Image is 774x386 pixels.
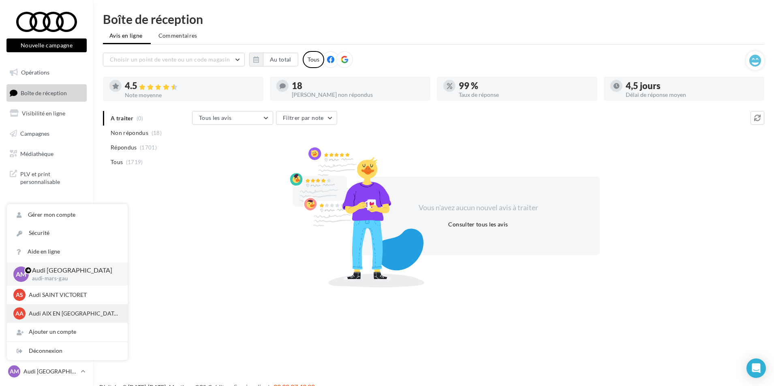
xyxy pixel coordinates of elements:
div: Note moyenne [125,92,257,98]
span: Médiathèque [20,150,53,157]
div: 4,5 jours [626,81,758,90]
div: Délai de réponse moyen [626,92,758,98]
div: Open Intercom Messenger [746,358,766,378]
span: (18) [152,130,162,136]
a: AM Audi [GEOGRAPHIC_DATA] [6,364,87,379]
div: Vous n'avez aucun nouvel avis à traiter [408,203,548,213]
span: Campagnes [20,130,49,137]
span: AA [15,309,24,318]
span: Visibilité en ligne [22,110,65,117]
a: PLV et print personnalisable [5,165,88,189]
button: Au total [249,53,298,66]
span: Non répondus [111,129,148,137]
div: Taux de réponse [459,92,591,98]
a: Médiathèque [5,145,88,162]
span: AS [16,291,23,299]
span: Commentaires [158,32,197,40]
span: Tous les avis [199,114,232,121]
div: Ajouter un compte [7,323,128,341]
span: Tous [111,158,123,166]
p: Audi SAINT VICTORET [29,291,118,299]
div: Déconnexion [7,342,128,360]
button: Consulter tous les avis [445,220,511,229]
a: Campagnes [5,125,88,142]
div: 99 % [459,81,591,90]
div: 4.5 [125,81,257,91]
div: [PERSON_NAME] non répondus [292,92,424,98]
div: Tous [303,51,324,68]
p: Audi AIX EN [GEOGRAPHIC_DATA] [29,309,118,318]
span: Répondus [111,143,137,151]
span: (1701) [140,144,157,151]
div: 18 [292,81,424,90]
span: (1719) [126,159,143,165]
button: Choisir un point de vente ou un code magasin [103,53,245,66]
button: Tous les avis [192,111,273,125]
p: Audi [GEOGRAPHIC_DATA] [32,266,115,275]
span: Choisir un point de vente ou un code magasin [110,56,230,63]
span: Opérations [21,69,49,76]
span: PLV et print personnalisable [20,168,83,186]
button: Au total [263,53,298,66]
span: AM [10,367,19,375]
a: Gérer mon compte [7,206,128,224]
a: Sécurité [7,224,128,242]
a: Aide en ligne [7,243,128,261]
p: Audi [GEOGRAPHIC_DATA] [24,367,77,375]
button: Nouvelle campagne [6,38,87,52]
a: Boîte de réception [5,84,88,102]
span: AM [16,269,26,279]
a: Visibilité en ligne [5,105,88,122]
p: audi-mars-gau [32,275,115,282]
div: Boîte de réception [103,13,764,25]
a: Opérations [5,64,88,81]
button: Filtrer par note [276,111,337,125]
span: Boîte de réception [21,89,67,96]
